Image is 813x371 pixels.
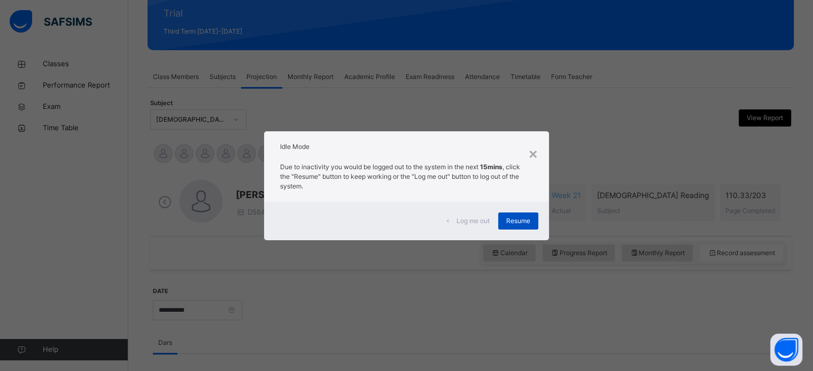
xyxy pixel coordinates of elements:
p: Due to inactivity you would be logged out to the system in the next , click the "Resume" button t... [280,162,532,191]
button: Open asap [770,334,802,366]
span: Log me out [456,216,490,226]
span: Resume [506,216,530,226]
h2: Idle Mode [280,142,532,152]
strong: 15mins [480,163,502,171]
div: × [528,142,538,164]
